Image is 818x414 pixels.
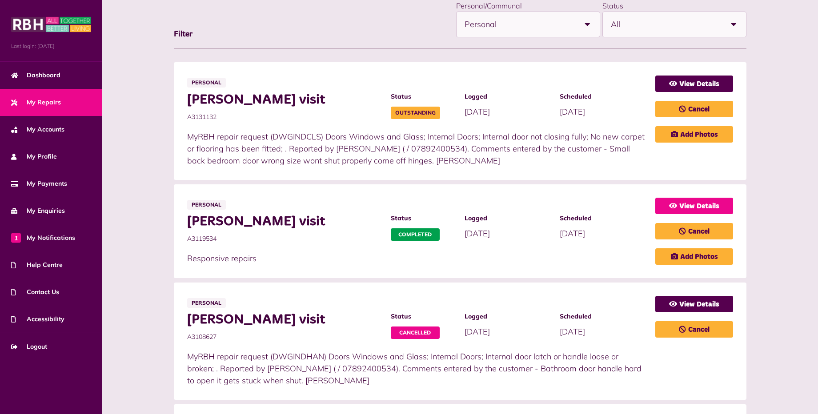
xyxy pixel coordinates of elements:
span: My Repairs [11,98,61,107]
a: Add Photos [655,126,733,143]
span: [PERSON_NAME] visit [187,214,382,230]
span: My Accounts [11,125,64,134]
span: Logged [465,214,551,223]
span: Logout [11,342,47,351]
span: My Payments [11,179,67,188]
span: Last login: [DATE] [11,42,91,50]
span: My Profile [11,152,57,161]
span: A3119534 [187,234,382,243]
span: [DATE] [560,107,585,117]
span: Personal [187,78,226,88]
span: Status [391,312,456,321]
span: Personal [465,12,575,37]
span: Accessibility [11,314,64,324]
img: MyRBH [11,16,91,33]
span: [DATE] [465,326,490,337]
p: Responsive repairs [187,252,646,264]
a: Cancel [655,101,733,117]
a: Add Photos [655,248,733,265]
p: MyRBH repair request (DWGINDCLS) Doors Windows and Glass; Internal Doors; Internal door not closi... [187,131,646,167]
span: My Notifications [11,233,75,243]
span: Contact Us [11,287,59,297]
span: Personal [187,200,226,210]
span: Scheduled [560,92,646,101]
span: Scheduled [560,214,646,223]
span: [DATE] [465,228,490,239]
a: View Details [655,198,733,214]
span: Scheduled [560,312,646,321]
a: Cancel [655,321,733,338]
span: A3131132 [187,112,382,122]
span: Outstanding [391,107,440,119]
span: Logged [465,312,551,321]
span: Personal [187,298,226,308]
span: All [611,12,721,37]
span: My Enquiries [11,206,65,215]
span: Cancelled [391,326,440,339]
span: 1 [11,233,21,243]
span: Help Centre [11,260,63,270]
span: A3108627 [187,332,382,342]
span: [DATE] [560,326,585,337]
label: Personal/Communal [456,1,522,10]
span: Logged [465,92,551,101]
span: [DATE] [560,228,585,239]
span: Filter [174,30,192,38]
p: MyRBH repair request (DWGINDHAN) Doors Windows and Glass; Internal Doors; Internal door latch or ... [187,350,646,386]
span: Completed [391,228,440,241]
span: Status [391,214,456,223]
span: Status [391,92,456,101]
label: Status [602,1,623,10]
a: Cancel [655,223,733,239]
span: [PERSON_NAME] visit [187,92,382,108]
a: View Details [655,76,733,92]
span: [PERSON_NAME] visit [187,312,382,328]
a: View Details [655,296,733,312]
span: Dashboard [11,71,60,80]
span: [DATE] [465,107,490,117]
